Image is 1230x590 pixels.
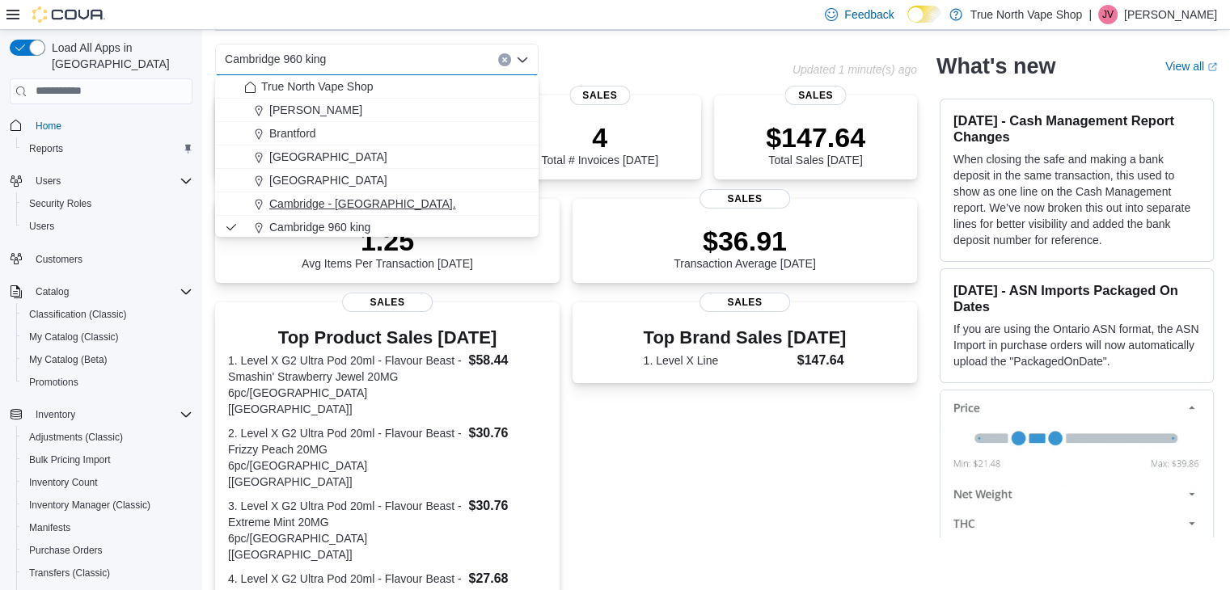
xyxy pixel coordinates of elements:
[1098,5,1118,24] div: Jessica Vape
[23,350,192,369] span: My Catalog (Beta)
[269,149,387,165] span: [GEOGRAPHIC_DATA]
[3,403,199,426] button: Inventory
[1102,5,1114,24] span: JV
[29,282,192,301] span: Catalog
[674,225,816,270] div: Transaction Average [DATE]
[302,225,473,270] div: Avg Items Per Transaction [DATE]
[29,308,127,321] span: Classification (Classic)
[269,125,316,141] span: Brantford
[766,121,865,154] p: $147.64
[342,293,433,312] span: Sales
[23,327,125,347] a: My Catalog (Classic)
[29,331,119,343] span: My Catalog (Classic)
[23,373,85,392] a: Promotions
[302,225,473,257] p: 1.25
[1207,62,1217,72] svg: External link
[228,498,462,563] dt: 3. Level X G2 Ultra Pod 20ml - Flavour Beast - Extreme Mint 20MG 6pc/[GEOGRAPHIC_DATA] [[GEOGRAPH...
[228,425,462,490] dt: 2. Level X G2 Ultra Pod 20ml - Flavour Beast - Frizzy Peach 20MG 6pc/[GEOGRAPHIC_DATA] [[GEOGRAPH...
[16,539,199,562] button: Purchase Orders
[269,102,362,118] span: [PERSON_NAME]
[516,53,529,66] button: Close list of options
[215,75,539,99] button: True North Vape Shop
[16,215,199,238] button: Users
[970,5,1083,24] p: True North Vape Shop
[16,449,199,471] button: Bulk Pricing Import
[36,175,61,188] span: Users
[29,249,192,269] span: Customers
[844,6,894,23] span: Feedback
[23,373,192,392] span: Promotions
[215,145,539,169] button: [GEOGRAPHIC_DATA]
[23,327,192,347] span: My Catalog (Classic)
[953,282,1200,314] h3: [DATE] - ASN Imports Packaged On Dates
[23,563,192,583] span: Transfers (Classic)
[29,376,78,389] span: Promotions
[23,541,109,560] a: Purchase Orders
[16,471,199,494] button: Inventory Count
[498,53,511,66] button: Clear input
[23,305,133,324] a: Classification (Classic)
[36,120,61,133] span: Home
[766,121,865,166] div: Total Sales [DATE]
[215,169,539,192] button: [GEOGRAPHIC_DATA]
[936,53,1055,79] h2: What's new
[700,293,790,312] span: Sales
[3,247,199,271] button: Customers
[23,428,192,447] span: Adjustments (Classic)
[23,139,192,158] span: Reports
[16,516,199,539] button: Manifests
[23,473,192,492] span: Inventory Count
[953,321,1200,369] p: If you are using the Ontario ASN format, the ASN Import in purchase orders will now automatically...
[23,518,192,537] span: Manifests
[700,189,790,209] span: Sales
[16,303,199,326] button: Classification (Classic)
[36,285,69,298] span: Catalog
[3,280,199,303] button: Catalog
[468,496,546,516] dd: $30.76
[29,250,89,269] a: Customers
[797,351,847,370] dd: $147.64
[215,216,539,239] button: Cambridge 960 king
[32,6,105,23] img: Cova
[215,122,539,145] button: Brantford
[36,253,82,266] span: Customers
[953,112,1200,145] h3: [DATE] - Cash Management Report Changes
[468,424,546,443] dd: $30.76
[29,431,123,444] span: Adjustments (Classic)
[23,495,192,515] span: Inventory Manager (Classic)
[45,40,192,72] span: Load All Apps in [GEOGRAPHIC_DATA]
[23,450,117,470] a: Bulk Pricing Import
[228,352,462,417] dt: 1. Level X G2 Ultra Pod 20ml - Flavour Beast - Smashin' Strawberry Jewel 20MG 6pc/[GEOGRAPHIC_DAT...
[16,562,199,584] button: Transfers (Classic)
[569,86,630,105] span: Sales
[23,350,114,369] a: My Catalog (Beta)
[29,171,192,191] span: Users
[215,192,539,216] button: Cambridge - [GEOGRAPHIC_DATA].
[16,348,199,371] button: My Catalog (Beta)
[23,518,77,537] a: Manifests
[468,351,546,370] dd: $58.44
[269,172,387,188] span: [GEOGRAPHIC_DATA]
[29,142,63,155] span: Reports
[16,137,199,160] button: Reports
[228,328,547,348] h3: Top Product Sales [DATE]
[16,371,199,394] button: Promotions
[261,78,374,95] span: True North Vape Shop
[541,121,657,166] div: Total # Invoices [DATE]
[29,116,192,136] span: Home
[269,219,370,235] span: Cambridge 960 king
[23,473,104,492] a: Inventory Count
[1124,5,1217,24] p: [PERSON_NAME]
[36,408,75,421] span: Inventory
[23,450,192,470] span: Bulk Pricing Import
[16,494,199,516] button: Inventory Manager (Classic)
[793,63,917,76] p: Updated 1 minute(s) ago
[23,194,192,213] span: Security Roles
[3,114,199,137] button: Home
[1165,60,1217,73] a: View allExternal link
[644,328,847,348] h3: Top Brand Sales [DATE]
[23,217,192,236] span: Users
[674,225,816,257] p: $36.91
[23,194,98,213] a: Security Roles
[785,86,846,105] span: Sales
